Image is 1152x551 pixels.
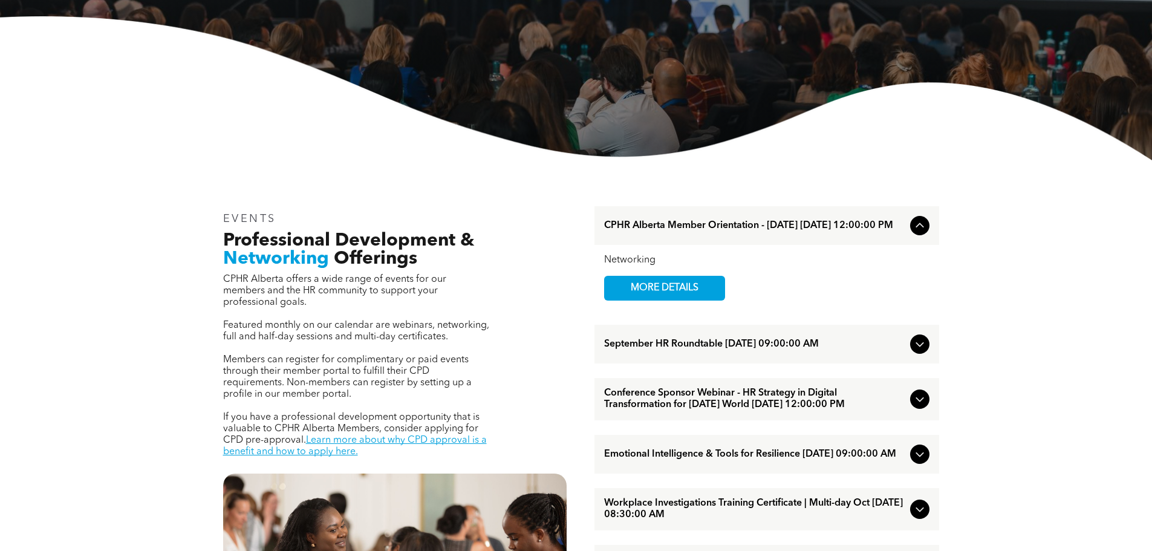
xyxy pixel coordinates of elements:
span: EVENTS [223,214,277,224]
span: Professional Development & [223,232,474,250]
span: Conference Sponsor Webinar - HR Strategy in Digital Transformation for [DATE] World [DATE] 12:00:... [604,388,905,411]
span: Emotional Intelligence & Tools for Resilience [DATE] 09:00:00 AM [604,449,905,460]
span: MORE DETAILS [617,276,712,300]
span: If you have a professional development opportunity that is valuable to CPHR Alberta Members, cons... [223,412,480,445]
span: Workplace Investigations Training Certificate | Multi-day Oct [DATE] 08:30:00 AM [604,498,905,521]
span: Featured monthly on our calendar are webinars, networking, full and half-day sessions and multi-d... [223,321,489,342]
a: MORE DETAILS [604,276,725,301]
span: Members can register for complimentary or paid events through their member portal to fulfill thei... [223,355,472,399]
span: September HR Roundtable [DATE] 09:00:00 AM [604,339,905,350]
a: Learn more about why CPD approval is a benefit and how to apply here. [223,435,487,457]
span: Networking [223,250,329,268]
span: CPHR Alberta offers a wide range of events for our members and the HR community to support your p... [223,275,446,307]
span: CPHR Alberta Member Orientation - [DATE] [DATE] 12:00:00 PM [604,220,905,232]
span: Offerings [334,250,417,268]
div: Networking [604,255,929,266]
